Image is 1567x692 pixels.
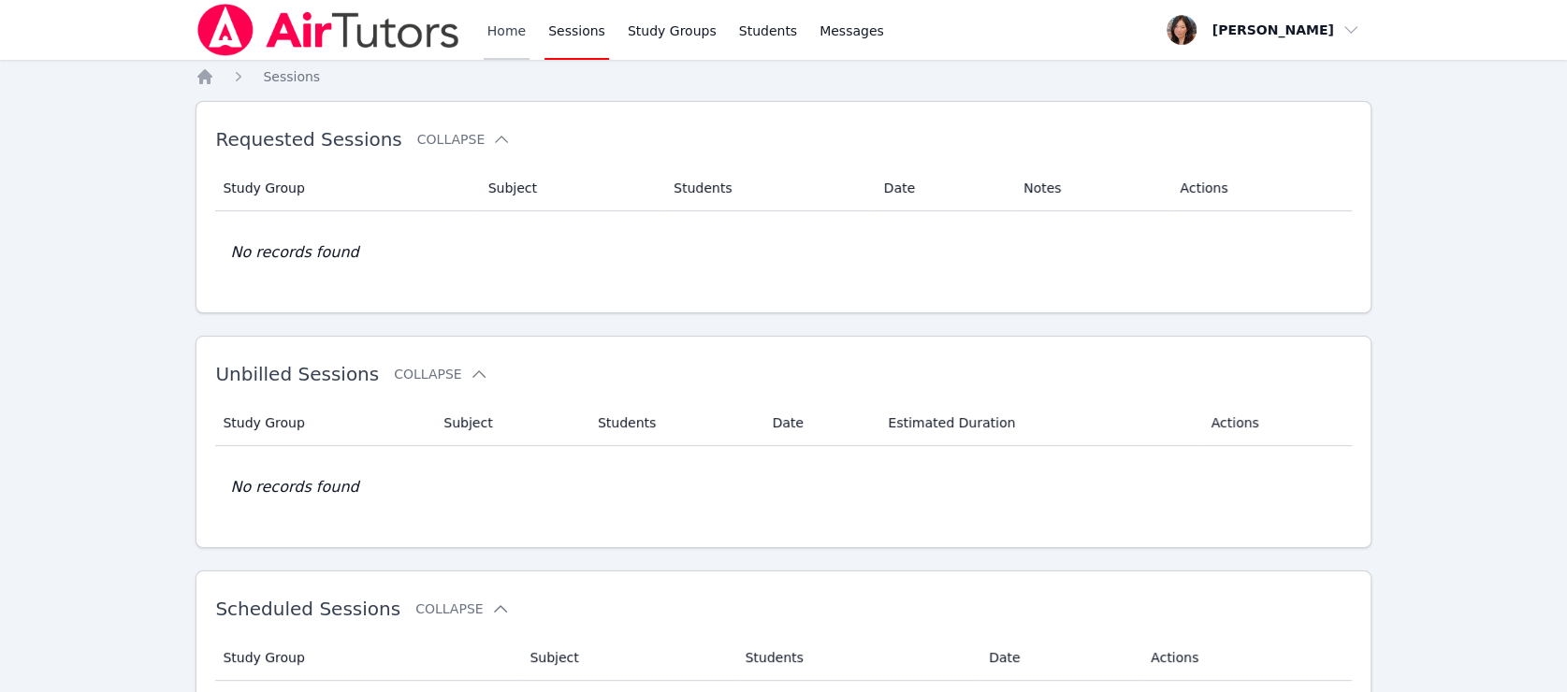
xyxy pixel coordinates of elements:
[215,446,1351,528] td: No records found
[518,635,733,681] th: Subject
[587,400,761,446] th: Students
[215,400,432,446] th: Study Group
[1168,166,1351,211] th: Actions
[662,166,873,211] th: Students
[196,4,460,56] img: Air Tutors
[1012,166,1168,211] th: Notes
[761,400,877,446] th: Date
[415,599,509,618] button: Collapse
[263,67,320,86] a: Sessions
[1139,635,1352,681] th: Actions
[215,598,400,620] span: Scheduled Sessions
[978,635,1139,681] th: Date
[432,400,587,446] th: Subject
[477,166,662,211] th: Subject
[263,69,320,84] span: Sessions
[1199,400,1351,446] th: Actions
[394,365,487,383] button: Collapse
[820,22,884,40] span: Messages
[215,363,379,385] span: Unbilled Sessions
[215,166,476,211] th: Study Group
[877,400,1199,446] th: Estimated Duration
[873,166,1012,211] th: Date
[733,635,977,681] th: Students
[196,67,1371,86] nav: Breadcrumb
[215,128,401,151] span: Requested Sessions
[215,211,1351,294] td: No records found
[417,130,511,149] button: Collapse
[215,635,518,681] th: Study Group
